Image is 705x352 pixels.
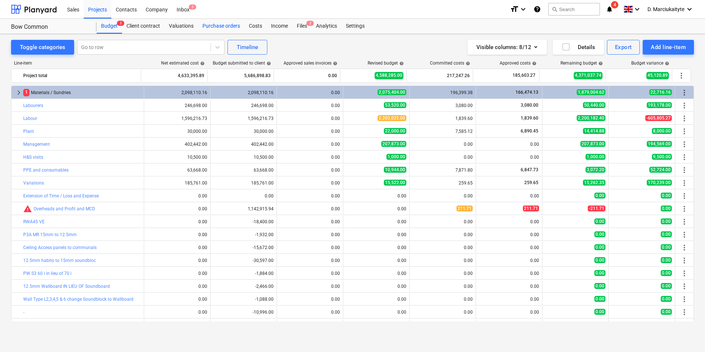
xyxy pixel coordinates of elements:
[680,282,689,291] span: More actions
[663,61,669,66] span: help
[680,230,689,239] span: More actions
[199,61,205,66] span: help
[23,297,133,302] a: Wall Type L2,3,4,5 & 6 change Soundblock to Wallboard
[680,166,689,175] span: More actions
[643,40,694,55] button: Add line-item
[228,40,267,55] button: Timeline
[531,61,536,66] span: help
[594,257,605,263] span: 0.00
[661,296,672,302] span: 0.00
[213,168,274,173] div: 63,668.00
[680,204,689,213] span: More actions
[277,70,337,82] div: 0.00
[14,88,23,97] span: keyboard_arrow_right
[661,206,672,211] span: 0.00
[510,5,519,14] i: format_size
[645,115,672,121] span: -605,805.27
[198,19,244,34] a: Purchase orders
[147,168,207,173] div: 63,668.00
[524,180,539,185] span: 259.65
[147,193,207,199] div: 0.00
[398,61,404,66] span: help
[280,206,340,211] div: 0.00
[479,155,539,160] div: 0.00
[611,1,618,8] span: 4
[23,116,37,121] a: Labour
[280,219,340,224] div: 0.00
[147,206,207,211] div: 0.00
[147,284,207,289] div: 0.00
[661,257,672,263] span: 0.00
[661,218,672,224] span: 0.00
[633,5,642,14] i: keyboard_arrow_down
[161,61,205,66] div: Net estimated cost
[649,167,672,173] span: 52,724.00
[680,243,689,252] span: More actions
[213,193,274,199] div: 0.00
[479,297,539,302] div: 0.00
[244,19,267,34] div: Costs
[661,244,672,250] span: 0.00
[583,102,605,108] span: 50,440.00
[280,310,340,315] div: 0.00
[34,206,95,211] a: Overheads and Profit and MCD
[520,167,539,172] span: 6,847.73
[280,245,340,250] div: 0.00
[346,193,406,199] div: 0.00
[577,115,605,121] span: 2,200,182.40
[280,297,340,302] div: 0.00
[583,128,605,134] span: 14,414.88
[479,193,539,199] div: 0.00
[292,19,312,34] a: Files2
[346,245,406,250] div: 0.00
[586,167,605,173] span: 3,072.20
[594,193,605,199] span: 0.00
[23,310,24,315] a: -
[479,271,539,276] div: 0.00
[23,129,34,134] a: Plant
[413,155,473,160] div: 0.00
[346,297,406,302] div: 0.00
[375,72,403,79] span: 4,588,285.00
[213,142,274,147] div: 402,442.00
[680,295,689,304] span: More actions
[267,19,292,34] a: Income
[280,193,340,199] div: 0.00
[615,42,632,52] div: Export
[341,19,369,34] a: Settings
[680,256,689,265] span: More actions
[213,258,274,263] div: -30,597.00
[23,245,97,250] a: Ceiling Access panels to communals
[213,232,274,237] div: -1,932.00
[594,270,605,276] span: 0.00
[280,90,340,95] div: 0.00
[213,90,274,95] div: 2,098,110.16
[479,245,539,250] div: 0.00
[413,258,473,263] div: 0.00
[23,258,96,263] a: 12.5mm habito to 15mm soundbloc
[512,72,536,79] span: 185,603.27
[147,90,207,95] div: 2,098,110.16
[479,232,539,237] div: 0.00
[23,232,77,237] a: P3A MR 15mm to 12.5mm
[680,127,689,136] span: More actions
[597,61,603,66] span: help
[213,245,274,250] div: -15,672.00
[11,61,142,66] div: Line-item
[147,142,207,147] div: 402,442.00
[413,297,473,302] div: 0.00
[280,142,340,147] div: 0.00
[515,90,539,95] span: 166,474.13
[523,206,539,211] span: 211.71
[23,180,44,186] a: Variations
[479,142,539,147] div: 0.00
[456,206,473,211] span: 211.71
[23,87,141,99] div: Materials / Sundries
[413,193,473,199] div: 0.00
[147,103,207,108] div: 246,698.00
[97,19,122,34] a: Budget2
[520,115,539,121] span: 1,839.60
[384,128,406,134] span: 22,000.00
[147,232,207,237] div: 0.00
